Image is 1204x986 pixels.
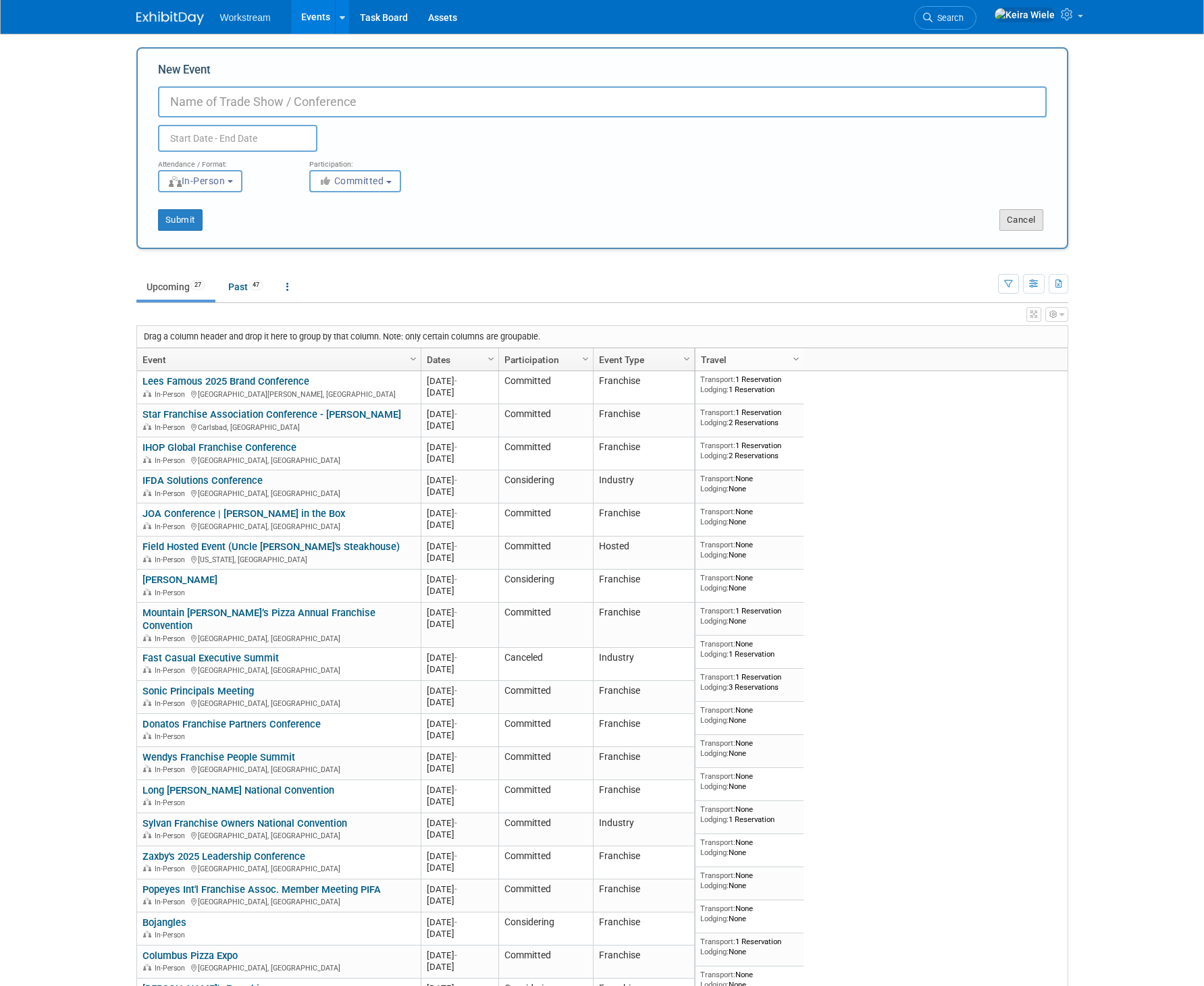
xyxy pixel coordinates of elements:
[309,170,401,192] button: Committed
[700,771,798,791] div: None None
[599,348,685,371] a: Event Type
[427,519,492,530] div: [DATE]
[427,474,492,486] div: [DATE]
[143,634,151,641] img: In-Person Event
[700,540,735,549] span: Transport:
[498,879,593,912] td: Committed
[498,648,593,681] td: Canceled
[498,404,593,437] td: Committed
[220,12,271,23] span: Workstream
[155,765,189,774] span: In-Person
[593,780,694,813] td: Franchise
[593,946,694,979] td: Franchise
[700,848,729,857] span: Lodging:
[427,685,492,696] div: [DATE]
[427,883,492,895] div: [DATE]
[142,375,309,387] a: Lees Famous 2025 Brand Conference
[155,898,189,906] span: In-Person
[498,946,593,979] td: Committed
[143,522,151,529] img: In-Person Event
[143,423,151,430] img: In-Person Event
[427,730,492,741] div: [DATE]
[994,7,1055,22] img: Keira Wiele
[142,751,295,763] a: Wendys Franchise People Summit
[700,771,735,781] span: Transport:
[218,274,273,300] a: Past47
[143,765,151,772] img: In-Person Event
[700,606,798,626] div: 1 Reservation None
[700,947,729,956] span: Lodging:
[427,916,492,928] div: [DATE]
[142,718,321,730] a: Donatos Franchise Partners Conference
[142,817,347,829] a: Sylvan Franchise Owners National Convention
[498,470,593,503] td: Considering
[155,831,189,840] span: In-Person
[700,616,729,626] span: Lodging:
[454,752,457,762] span: -
[593,681,694,714] td: Franchise
[700,914,729,923] span: Lodging:
[142,697,415,709] div: [GEOGRAPHIC_DATA], [GEOGRAPHIC_DATA]
[700,672,798,692] div: 1 Reservation 3 Reservations
[454,442,457,452] span: -
[700,418,729,427] span: Lodging:
[143,588,151,595] img: In-Person Event
[427,348,490,371] a: Dates
[498,912,593,946] td: Considering
[700,540,798,559] div: None None
[142,487,415,499] div: [GEOGRAPHIC_DATA], [GEOGRAPHIC_DATA]
[700,441,798,460] div: 1 Reservation 2 Reservations
[700,550,729,559] span: Lodging:
[427,486,492,497] div: [DATE]
[427,784,492,796] div: [DATE]
[593,648,694,681] td: Industry
[700,583,729,593] span: Lodging:
[155,865,189,873] span: In-Person
[155,555,189,564] span: In-Person
[593,846,694,879] td: Franchise
[700,408,798,427] div: 1 Reservation 2 Reservations
[914,6,976,30] a: Search
[700,738,735,748] span: Transport:
[190,280,205,290] span: 27
[142,883,381,896] a: Popeyes Int'l Franchise Assoc. Member Meeting PIFA
[700,904,735,913] span: Transport:
[142,632,415,644] div: [GEOGRAPHIC_DATA], [GEOGRAPHIC_DATA]
[427,508,492,519] div: [DATE]
[142,474,263,487] a: IFDA Solutions Conference
[142,685,254,697] a: Sonic Principals Meeting
[427,441,492,453] div: [DATE]
[427,763,492,774] div: [DATE]
[142,508,345,520] a: JOA Conference | [PERSON_NAME] in the Box
[143,555,151,562] img: In-Person Event
[143,732,151,739] img: In-Person Event
[158,125,317,152] input: Start Date - End Date
[504,348,584,371] a: Participation
[593,404,694,437] td: Franchise
[498,747,593,780] td: Committed
[142,520,415,532] div: [GEOGRAPHIC_DATA], [GEOGRAPHIC_DATA]
[427,408,492,420] div: [DATE]
[593,603,694,648] td: Franchise
[142,763,415,775] div: [GEOGRAPHIC_DATA], [GEOGRAPHIC_DATA]
[700,517,729,526] span: Lodging:
[142,408,401,420] a: Star Franchise Association Conference - [PERSON_NAME]
[158,170,242,192] button: In-Person
[700,705,798,725] div: None None
[143,865,151,871] img: In-Person Event
[700,748,729,758] span: Lodging:
[143,456,151,463] img: In-Person Event
[142,962,415,973] div: [GEOGRAPHIC_DATA], [GEOGRAPHIC_DATA]
[142,541,400,553] a: Field Hosted Event (Uncle [PERSON_NAME]'s Steakhouse)
[498,603,593,648] td: Committed
[427,387,492,398] div: [DATE]
[454,409,457,419] span: -
[319,175,384,186] span: Committed
[700,639,798,659] div: None 1 Reservation
[142,829,415,841] div: [GEOGRAPHIC_DATA], [GEOGRAPHIC_DATA]
[143,390,151,397] img: In-Person Event
[498,813,593,846] td: Committed
[593,912,694,946] td: Franchise
[498,780,593,813] td: Committed
[155,931,189,939] span: In-Person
